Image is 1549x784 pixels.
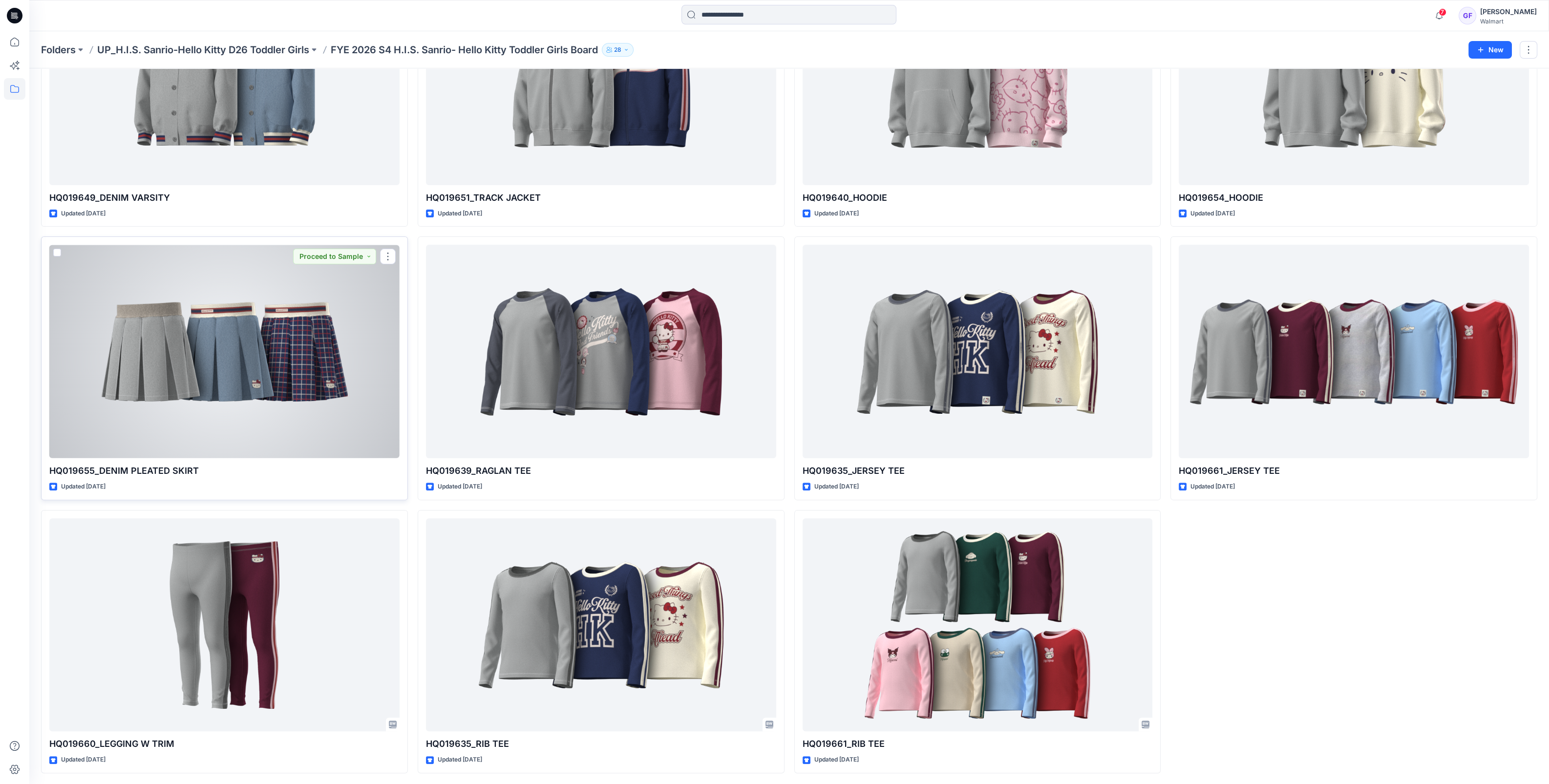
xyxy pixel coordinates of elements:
p: Updated [DATE] [814,209,859,219]
div: GF [1459,7,1476,24]
div: Walmart [1480,18,1537,25]
a: HQ019660_LEGGING W TRIM [49,518,400,732]
p: HQ019655_DENIM PLEATED SKIRT [49,464,400,478]
a: Folders [41,43,76,57]
p: HQ019660_LEGGING W TRIM [49,737,400,751]
a: HQ019661_RIB TEE [803,518,1153,732]
a: HQ019635_RIB TEE [426,518,776,732]
a: UP_H.I.S. Sanrio-Hello Kitty D26 Toddler Girls [97,43,309,57]
p: Updated [DATE] [61,482,106,492]
p: HQ019651_TRACK JACKET [426,191,776,205]
p: Updated [DATE] [438,482,482,492]
span: 7 [1439,8,1446,16]
p: Updated [DATE] [438,755,482,765]
p: HQ019661_JERSEY TEE [1179,464,1529,478]
p: Updated [DATE] [438,209,482,219]
p: FYE 2026 S4 H.I.S. Sanrio- Hello Kitty Toddler Girls Board [331,43,598,57]
p: Updated [DATE] [1190,482,1235,492]
a: HQ019655_DENIM PLEATED SKIRT [49,245,400,458]
p: Updated [DATE] [61,209,106,219]
button: 28 [602,43,634,57]
p: Updated [DATE] [814,482,859,492]
div: [PERSON_NAME] [1480,6,1537,18]
p: 28 [614,44,621,55]
p: Updated [DATE] [61,755,106,765]
p: HQ019639_RAGLAN TEE [426,464,776,478]
button: New [1468,41,1512,59]
a: HQ019635_JERSEY TEE [803,245,1153,458]
p: HQ019635_JERSEY TEE [803,464,1153,478]
a: HQ019639_RAGLAN TEE [426,245,776,458]
p: HQ019654_HOODIE [1179,191,1529,205]
p: HQ019635_RIB TEE [426,737,776,751]
a: HQ019661_JERSEY TEE [1179,245,1529,458]
p: HQ019640_HOODIE [803,191,1153,205]
p: Updated [DATE] [1190,209,1235,219]
p: HQ019649_DENIM VARSITY [49,191,400,205]
p: Updated [DATE] [814,755,859,765]
p: HQ019661_RIB TEE [803,737,1153,751]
